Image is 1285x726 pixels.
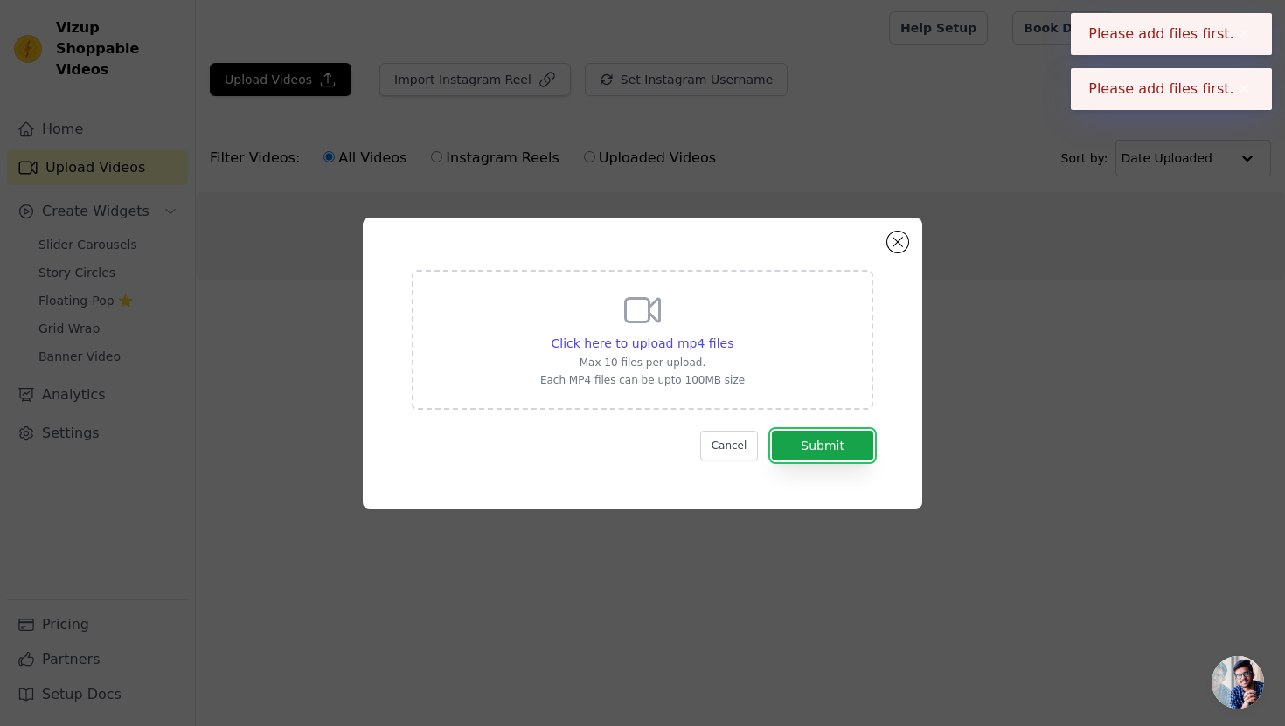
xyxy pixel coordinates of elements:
p: Max 10 files per upload. [540,356,745,370]
button: Close [1234,79,1254,100]
button: Close [1234,24,1254,45]
button: Close modal [887,232,908,252]
span: Click here to upload mp4 files [552,336,734,350]
button: Cancel [700,431,759,460]
a: Chat abierto [1212,656,1264,709]
button: Submit [772,431,873,460]
div: Please add files first. [1071,13,1272,55]
div: Please add files first. [1071,68,1272,110]
p: Each MP4 files can be upto 100MB size [540,373,745,387]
